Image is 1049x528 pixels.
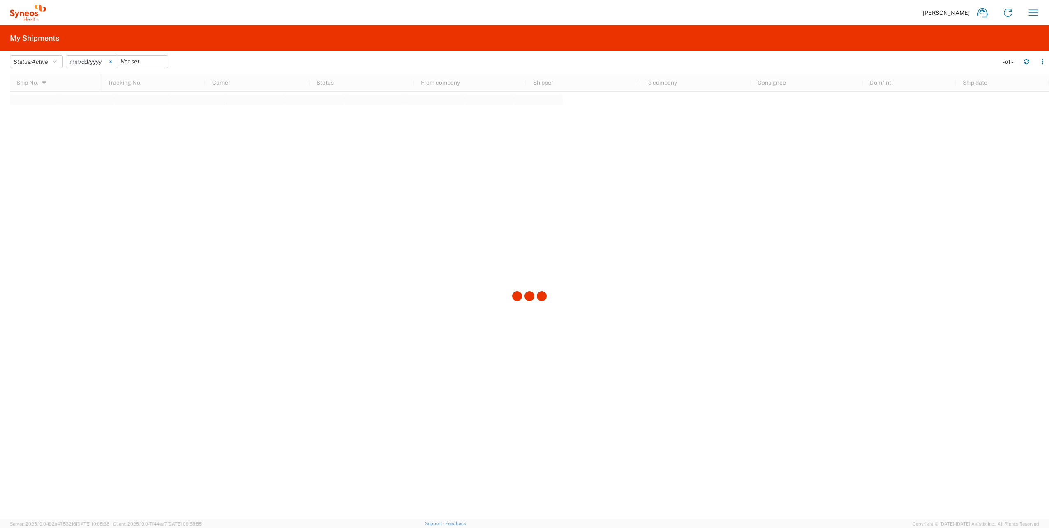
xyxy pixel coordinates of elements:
input: Not set [66,56,117,68]
div: - of - [1003,58,1017,65]
span: [DATE] 09:58:55 [167,521,202,526]
a: Feedback [445,521,466,526]
a: Support [425,521,446,526]
span: [PERSON_NAME] [923,9,970,16]
h2: My Shipments [10,33,59,43]
span: Client: 2025.19.0-7f44ea7 [113,521,202,526]
span: [DATE] 10:05:38 [76,521,109,526]
button: Status:Active [10,55,63,68]
span: Copyright © [DATE]-[DATE] Agistix Inc., All Rights Reserved [913,520,1039,528]
span: Active [32,58,48,65]
input: Not set [117,56,168,68]
span: Server: 2025.19.0-192a4753216 [10,521,109,526]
